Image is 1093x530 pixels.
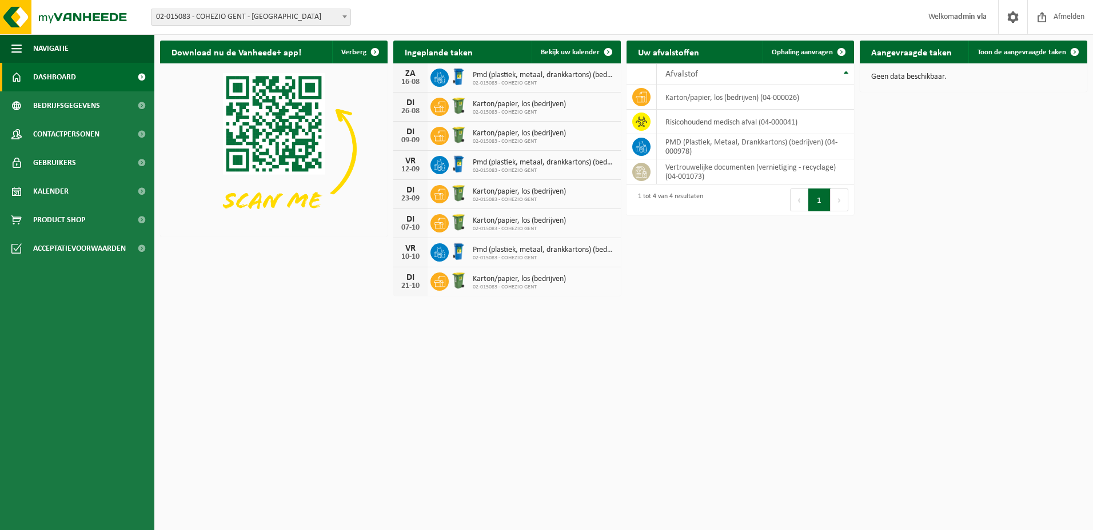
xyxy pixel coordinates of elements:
span: Toon de aangevraagde taken [978,49,1066,56]
img: WB-0240-HPE-GN-50 [449,96,468,115]
span: 02-015083 - COHEZIO GENT [473,284,566,291]
img: WB-0240-HPE-BE-04 [449,67,468,86]
div: 23-09 [399,195,422,203]
h2: Download nu de Vanheede+ app! [160,41,313,63]
img: WB-0240-HPE-BE-04 [449,242,468,261]
h2: Aangevraagde taken [860,41,963,63]
div: DI [399,215,422,224]
div: 1 tot 4 van 4 resultaten [632,187,703,212]
img: WB-0240-HPE-GN-50 [449,212,468,232]
img: WB-0240-HPE-GN-50 [449,271,468,290]
span: Navigatie [33,34,69,63]
a: Bekijk uw kalender [532,41,620,63]
div: DI [399,273,422,282]
span: 02-015083 - COHEZIO GENT [473,226,566,232]
strong: admin vla [954,13,987,21]
a: Ophaling aanvragen [763,41,853,63]
span: Afvalstof [665,70,698,79]
span: 02-015083 - COHEZIO GENT [473,196,566,203]
a: Toon de aangevraagde taken [968,41,1086,63]
span: 02-015083 - COHEZIO GENT - GENT [151,9,351,26]
div: VR [399,156,422,166]
div: DI [399,186,422,195]
span: Pmd (plastiek, metaal, drankkartons) (bedrijven) [473,71,615,80]
div: DI [399,127,422,136]
div: 16-08 [399,78,422,86]
span: Acceptatievoorwaarden [33,234,126,263]
span: 02-015083 - COHEZIO GENT [473,255,615,262]
button: Previous [790,188,808,211]
div: DI [399,98,422,107]
img: WB-0240-HPE-BE-04 [449,154,468,174]
span: Karton/papier, los (bedrijven) [473,216,566,226]
div: 07-10 [399,224,422,232]
span: Bekijk uw kalender [541,49,600,56]
h2: Ingeplande taken [393,41,484,63]
td: risicohoudend medisch afval (04-000041) [657,110,854,134]
div: 26-08 [399,107,422,115]
span: Gebruikers [33,148,76,177]
div: VR [399,244,422,253]
span: Pmd (plastiek, metaal, drankkartons) (bedrijven) [473,158,615,167]
p: Geen data beschikbaar. [871,73,1076,81]
h2: Uw afvalstoffen [627,41,711,63]
div: 10-10 [399,253,422,261]
img: Download de VHEPlus App [160,63,388,234]
td: karton/papier, los (bedrijven) (04-000026) [657,85,854,110]
img: WB-0240-HPE-GN-50 [449,183,468,203]
span: 02-015083 - COHEZIO GENT [473,109,566,116]
img: WB-0240-HPE-GN-50 [449,125,468,144]
span: Verberg [341,49,366,56]
div: 21-10 [399,282,422,290]
td: PMD (Plastiek, Metaal, Drankkartons) (bedrijven) (04-000978) [657,134,854,159]
span: Product Shop [33,206,85,234]
span: 02-015083 - COHEZIO GENT [473,167,615,174]
span: 02-015083 - COHEZIO GENT - GENT [151,9,350,25]
span: Pmd (plastiek, metaal, drankkartons) (bedrijven) [473,246,615,255]
span: 02-015083 - COHEZIO GENT [473,138,566,145]
div: 12-09 [399,166,422,174]
span: Bedrijfsgegevens [33,91,100,120]
span: 02-015083 - COHEZIO GENT [473,80,615,87]
button: Verberg [332,41,386,63]
span: Ophaling aanvragen [772,49,833,56]
div: 09-09 [399,136,422,144]
span: Dashboard [33,63,76,91]
span: Karton/papier, los (bedrijven) [473,275,566,284]
button: 1 [808,188,831,211]
td: vertrouwelijke documenten (vernietiging - recyclage) (04-001073) [657,159,854,184]
span: Contactpersonen [33,120,99,148]
span: Kalender [33,177,69,206]
button: Next [831,188,848,211]
span: Karton/papier, los (bedrijven) [473,187,566,196]
div: ZA [399,69,422,78]
span: Karton/papier, los (bedrijven) [473,129,566,138]
span: Karton/papier, los (bedrijven) [473,100,566,109]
